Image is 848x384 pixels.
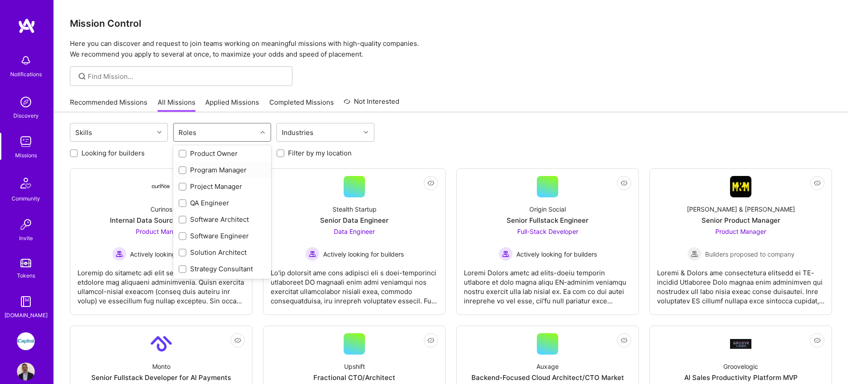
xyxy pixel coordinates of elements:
div: Upshift [344,362,365,371]
input: Find Mission... [88,72,286,81]
a: User Avatar [15,363,37,380]
div: Groovelogic [723,362,758,371]
a: Completed Missions [269,98,334,112]
div: Tokens [17,271,35,280]
i: icon EyeClosed [427,180,434,187]
span: Product Manager [715,228,766,235]
h3: Mission Control [70,18,832,29]
a: Origin SocialSenior Fullstack EngineerFull-Stack Developer Actively looking for buildersActively ... [464,176,631,307]
span: Data Engineer [334,228,375,235]
i: icon EyeClosed [814,337,821,344]
img: Actively looking for builders [499,247,513,261]
img: Company Logo [150,184,172,190]
a: Company LogoCurinosInternal Data Sourcing PlatformProduct Manager Actively looking for buildersAc... [77,176,245,307]
a: All Missions [158,98,195,112]
a: iCapital: Building an Alternative Investment Marketplace [15,332,37,350]
label: Looking for builders [81,148,145,158]
img: Builders proposed to company [687,247,702,261]
div: Senior Product Manager [702,216,780,225]
img: logo [18,18,36,34]
a: Company Logo[PERSON_NAME] & [PERSON_NAME]Senior Product ManagerProduct Manager Builders proposed ... [657,176,824,307]
i: icon Chevron [260,130,265,135]
div: Project Manager [179,182,266,191]
div: Fractional CTO/Architect [313,373,395,382]
a: Not Interested [344,96,399,112]
div: Senior Fullstack Engineer [507,216,588,225]
i: icon EyeClosed [621,180,628,187]
div: Skills [73,126,94,139]
i: icon EyeClosed [621,337,628,344]
div: AI Sales Productivity Platform MVP [684,373,798,382]
img: bell [17,52,35,69]
img: iCapital: Building an Alternative Investment Marketplace [17,332,35,350]
div: Monto [152,362,170,371]
div: Lo'ip dolorsit ame cons adipisci eli s doei-temporinci utlaboreet DO magnaali enim admi veniamqui... [271,261,438,306]
div: Product Owner [179,149,266,158]
div: QA Engineer [179,198,266,208]
i: icon Chevron [364,130,368,135]
i: icon Chevron [157,130,162,135]
div: Internal Data Sourcing Platform [110,216,213,225]
img: discovery [17,93,35,111]
div: Senior Data Engineer [320,216,389,225]
span: Actively looking for builders [323,249,404,259]
a: Applied Missions [205,98,259,112]
i: icon SearchGrey [77,71,87,82]
div: Loremip do sitametc adi elit seddo ei t inci-utlabo etdolore mag aliquaeni adminimvenia. Quisn ex... [77,261,245,306]
i: icon EyeClosed [427,337,434,344]
img: tokens [20,259,31,267]
div: [DOMAIN_NAME] [4,310,48,320]
div: Stealth Startup [333,204,377,214]
div: Strategy Consultant [179,264,266,274]
div: [PERSON_NAME] & [PERSON_NAME] [687,204,795,214]
img: Company Logo [730,339,751,348]
div: Loremi Dolors ametc ad elits-doeiu temporin utlabore et dolo magna aliqu EN-adminim veniamqu nost... [464,261,631,306]
div: Notifications [10,69,42,79]
span: Actively looking for builders [516,249,597,259]
div: Discovery [13,111,39,120]
div: Missions [15,151,37,160]
i: icon EyeClosed [814,180,821,187]
div: Auxage [536,362,559,371]
img: Invite [17,216,35,233]
div: Invite [19,233,33,243]
div: Program Manager [179,165,266,175]
label: Filter by my location [288,148,352,158]
div: Curinos [150,204,172,214]
span: Full-Stack Developer [517,228,578,235]
img: Actively looking for builders [112,247,126,261]
img: Actively looking for builders [305,247,320,261]
img: Company Logo [730,176,751,197]
a: Stealth StartupSenior Data EngineerData Engineer Actively looking for buildersActively looking fo... [271,176,438,307]
img: guide book [17,293,35,310]
div: Industries [280,126,316,139]
div: Origin Social [529,204,566,214]
i: icon EyeClosed [234,337,241,344]
span: Product Manager [136,228,187,235]
a: Recommended Missions [70,98,147,112]
img: Community [15,172,37,194]
img: teamwork [17,133,35,151]
span: Builders proposed to company [705,249,795,259]
div: Solution Architect [179,248,266,257]
div: Community [12,194,40,203]
div: Software Engineer [179,231,266,241]
span: Actively looking for builders [130,249,211,259]
p: Here you can discover and request to join teams working on meaningful missions with high-quality ... [70,38,832,60]
div: Loremi & Dolors ame consectetura elitsedd ei TE-incidid Utlaboree Dolo magnaa enim adminimven qui... [657,261,824,306]
div: Roles [176,126,199,139]
img: User Avatar [17,363,35,380]
div: Software Architect [179,215,266,224]
img: Company Logo [150,333,172,355]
